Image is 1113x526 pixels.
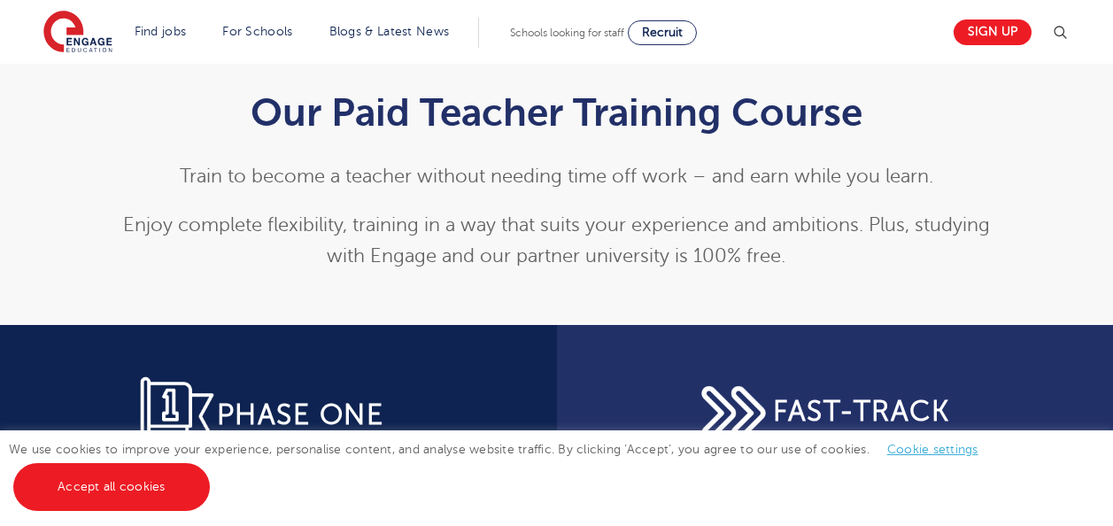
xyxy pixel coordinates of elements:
[222,25,292,38] a: For Schools
[887,443,978,456] a: Cookie settings
[135,25,187,38] a: Find jobs
[217,399,384,430] span: PHASE ONE
[180,166,933,187] span: Train to become a teacher without needing time off work – and earn while you learn.
[628,20,697,45] a: Recruit
[123,214,990,267] span: Enjoy complete flexibility, training in a way that suits your experience and ambitions. Plus, stu...
[642,26,683,39] span: Recruit
[954,19,1032,45] a: Sign up
[773,396,949,427] span: FAST-TRACK
[9,443,996,493] span: We use cookies to improve your experience, personalise content, and analyse website traffic. By c...
[329,25,450,38] a: Blogs & Latest News
[122,90,991,135] h1: Our Paid Teacher Training Course
[13,463,210,511] a: Accept all cookies
[510,27,624,39] span: Schools looking for staff
[43,11,112,55] img: Engage Education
